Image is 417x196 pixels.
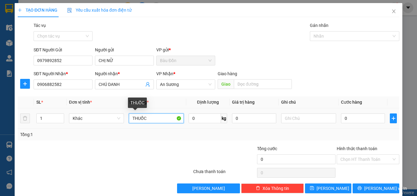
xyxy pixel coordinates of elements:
input: 0 [232,113,276,123]
span: [PERSON_NAME] [317,185,349,192]
div: VP gửi [156,46,215,53]
span: Khác [73,114,120,123]
div: Người gửi [95,46,154,53]
div: Tổng: 1 [20,131,161,138]
button: deleteXóa Thông tin [241,183,304,193]
div: SĐT Người Nhận [34,70,92,77]
span: save [310,186,314,191]
span: [PERSON_NAME] [192,185,225,192]
input: Ghi Chú [281,113,336,123]
label: Tác vụ [34,23,46,28]
label: Hình thức thanh toán [337,146,377,151]
span: Gửi: [5,6,15,12]
div: An Sương [58,5,107,13]
button: printer[PERSON_NAME] và In [353,183,399,193]
span: An Sương [160,80,212,89]
span: CR : [5,33,14,39]
span: [PERSON_NAME] và In [364,185,407,192]
span: SL [55,43,63,51]
button: [PERSON_NAME] [177,183,240,193]
div: SĐT Người Gửi [34,46,92,53]
th: Ghi chú [279,96,339,108]
span: close [391,9,396,14]
input: Dọc đường [234,79,292,89]
span: plus [390,116,397,121]
span: Xóa Thông tin [263,185,289,192]
span: plus [20,81,30,86]
div: 30.000 [5,32,55,39]
span: Giao hàng [218,71,237,76]
span: plus [18,8,22,12]
span: Giao [218,79,234,89]
label: Gán nhãn [310,23,328,28]
span: Nhận: [58,6,73,12]
span: Tên hàng [129,100,149,105]
button: save[PERSON_NAME] [305,183,352,193]
span: Giá trị hàng [232,100,255,105]
div: TRANG [5,13,54,20]
div: 0378070701 [58,20,107,28]
span: Định lượng [197,100,219,105]
span: Tổng cước [257,146,277,151]
span: kg [221,113,227,123]
div: THUỲ [58,13,107,20]
img: icon [67,8,72,13]
span: Đơn vị tính [69,100,92,105]
span: printer [357,186,362,191]
div: Người nhận [95,70,154,77]
span: SL [36,100,41,105]
div: THUỐC [128,98,147,108]
span: Cước hàng [341,100,362,105]
span: Bàu Đồn [160,56,212,65]
div: 0336049810 [5,20,54,28]
span: VP Nhận [156,71,173,76]
span: Yêu cầu xuất hóa đơn điện tử [67,8,132,13]
span: user-add [145,82,150,87]
div: Tên hàng: HỘP ( : 1 ) [5,43,107,51]
div: Chưa thanh toán [193,168,256,179]
span: delete [256,186,260,191]
button: plus [20,79,30,89]
span: TẠO ĐƠN HÀNG [18,8,57,13]
button: delete [20,113,30,123]
button: plus [390,113,397,123]
div: Bàu Đồn [5,5,54,13]
input: VD: Bàn, Ghế [129,113,184,123]
button: Close [385,3,402,20]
